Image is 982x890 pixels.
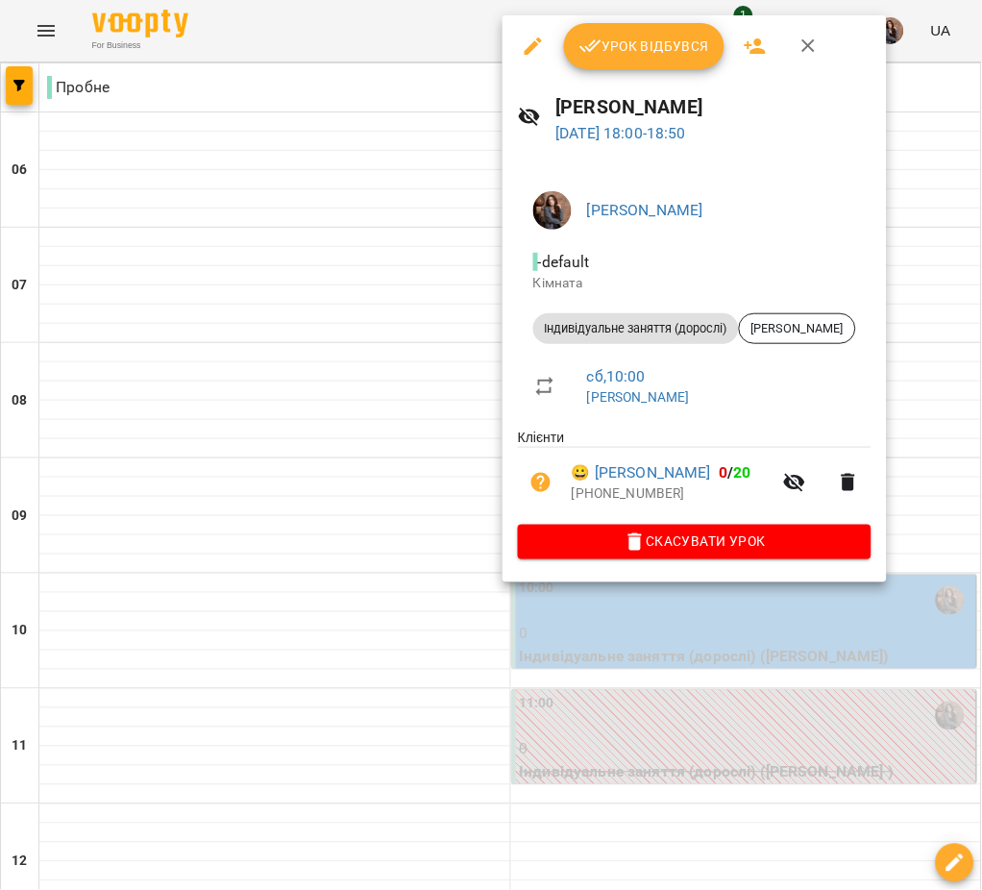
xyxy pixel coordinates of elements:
span: 0 [719,463,727,482]
button: Урок відбувся [564,23,725,69]
a: 😀 [PERSON_NAME] [572,461,711,484]
p: [PHONE_NUMBER] [572,484,772,504]
span: Індивідуальне заняття (дорослі) [533,320,739,337]
a: сб , 10:00 [587,367,646,385]
span: Скасувати Урок [533,531,856,554]
span: - default [533,253,594,271]
img: 6c17d95c07e6703404428ddbc75e5e60.jpg [533,191,572,230]
p: Кімната [533,274,856,293]
a: [PERSON_NAME] [587,201,703,219]
span: 20 [734,463,751,482]
b: / [719,463,751,482]
ul: Клієнти [518,428,872,524]
button: Візит ще не сплачено. Додати оплату? [518,459,564,506]
span: [PERSON_NAME] [740,320,855,337]
a: [DATE] 18:00-18:50 [556,124,687,142]
button: Скасувати Урок [518,525,872,559]
a: [PERSON_NAME] [587,389,690,405]
span: Урок відбувся [579,35,710,58]
h6: [PERSON_NAME] [556,92,872,122]
div: [PERSON_NAME] [739,313,856,344]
